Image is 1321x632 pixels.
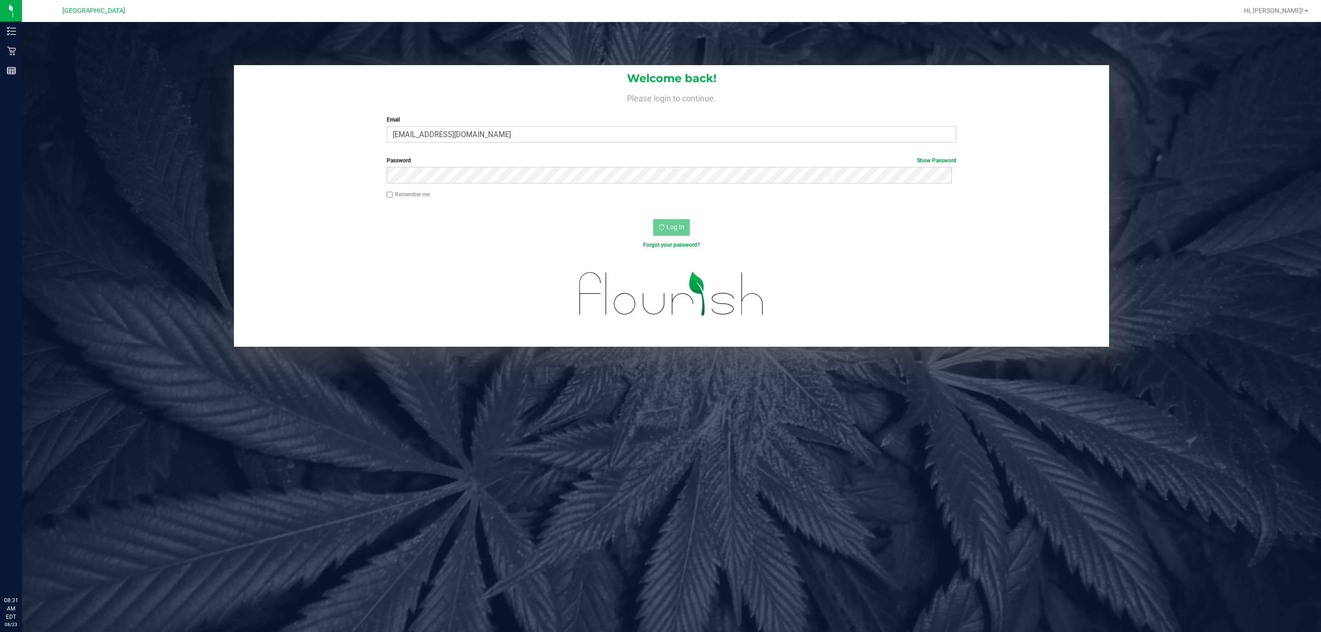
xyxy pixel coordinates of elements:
input: Remember me [387,192,393,198]
span: Hi, [PERSON_NAME]! [1244,7,1304,14]
button: Log In [653,219,690,236]
label: Remember me [387,190,430,199]
span: [GEOGRAPHIC_DATA] [62,7,125,15]
h4: Please login to continue. [234,92,1109,103]
img: flourish_logo.svg [562,259,781,329]
label: Email [387,116,956,124]
p: 08:31 AM EDT [4,596,18,621]
span: Log In [666,223,684,231]
h1: Welcome back! [234,72,1109,84]
p: 08/23 [4,621,18,628]
span: Password [387,157,411,164]
inline-svg: Reports [7,66,16,75]
a: Forgot your password? [643,242,700,248]
inline-svg: Inventory [7,27,16,36]
inline-svg: Retail [7,46,16,55]
a: Show Password [917,157,956,164]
